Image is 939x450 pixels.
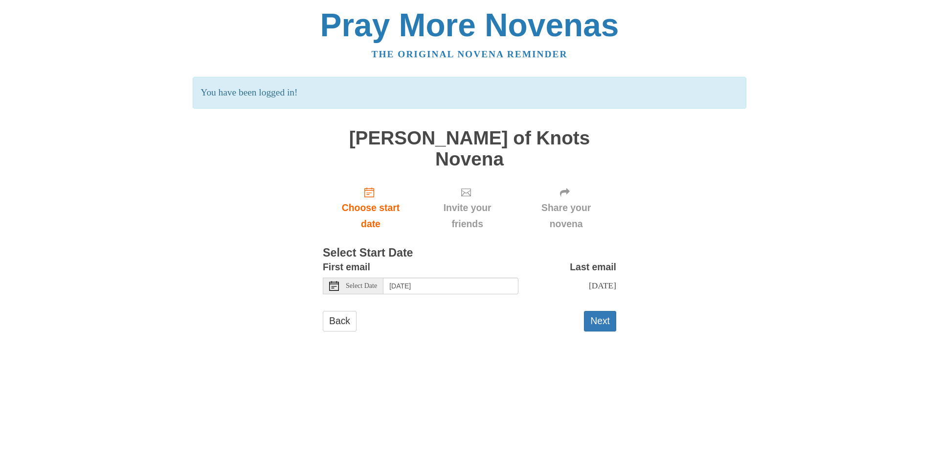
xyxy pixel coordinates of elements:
p: You have been logged in! [193,77,746,109]
span: Choose start date [333,200,409,232]
label: Last email [570,259,616,275]
a: Pray More Novenas [320,7,619,43]
div: Click "Next" to confirm your start date first. [419,179,516,237]
h1: [PERSON_NAME] of Knots Novena [323,128,616,169]
a: Choose start date [323,179,419,237]
span: Select Date [346,283,377,289]
span: [DATE] [589,281,616,290]
button: Next [584,311,616,331]
span: Share your novena [526,200,606,232]
span: Invite your friends [428,200,506,232]
div: Click "Next" to confirm your start date first. [516,179,616,237]
a: The original novena reminder [372,49,568,59]
label: First email [323,259,370,275]
a: Back [323,311,357,331]
h3: Select Start Date [323,247,616,260]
